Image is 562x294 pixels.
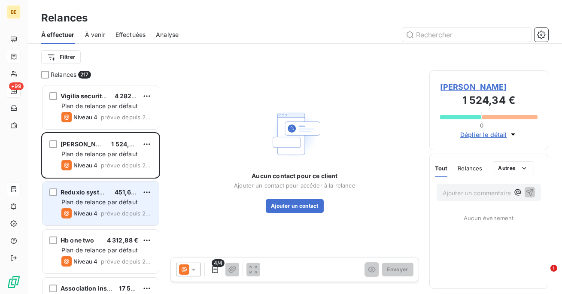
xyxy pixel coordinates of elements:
span: +99 [9,82,24,90]
span: 1 [550,265,557,272]
button: Filtrer [41,50,81,64]
iframe: Intercom live chat [533,265,553,285]
span: Déplier le détail [460,130,507,139]
span: Effectuées [115,30,146,39]
span: Aucun contact pour ce client [252,172,337,180]
span: Reduxio systems [61,188,112,196]
span: Plan de relance par défaut [61,198,138,206]
button: Autres [493,161,535,175]
span: prévue depuis 2336 jours [101,210,152,217]
span: Ajouter un contact pour accéder à la relance [234,182,355,189]
span: Analyse [156,30,179,39]
span: prévue depuis 2357 jours [101,162,152,169]
span: Tout [435,165,448,172]
span: Niveau 4 [73,114,97,121]
span: Niveau 4 [73,162,97,169]
span: À venir [85,30,105,39]
button: Déplier le détail [458,130,520,139]
span: Association institut sup+erieu [61,285,152,292]
span: Niveau 4 [73,210,97,217]
span: Plan de relance par défaut [61,102,138,109]
span: Relances [458,165,482,172]
div: grid [41,84,160,294]
img: Empty state [267,106,322,161]
span: 1 524,34 € [111,140,143,148]
span: prévue depuis 2576 jours [101,114,152,121]
input: Rechercher [402,28,531,42]
span: À effectuer [41,30,75,39]
span: Vigilia securite privee [61,92,125,100]
span: 4/4 [212,259,225,267]
span: [PERSON_NAME] [440,81,538,93]
span: 217 [78,71,91,79]
span: 4 312,88 € [107,236,139,244]
span: Aucun évènement [464,215,513,221]
span: Relances [51,70,76,79]
img: Logo LeanPay [7,275,21,289]
button: Ajouter un contact [266,199,324,213]
span: 17 580,61 € [119,285,153,292]
span: 4 282,93 € [115,92,148,100]
div: BE [7,5,21,19]
span: Hb one two [61,236,94,244]
h3: Relances [41,10,88,26]
h3: 1 524,34 € [440,93,538,110]
span: Plan de relance par défaut [61,150,138,158]
span: prévue depuis 2176 jours [101,258,152,265]
span: [PERSON_NAME] [61,140,112,148]
button: Envoyer [382,263,413,276]
span: 451,67 € [115,188,140,196]
span: Niveau 4 [73,258,97,265]
span: 0 [480,122,483,129]
span: Plan de relance par défaut [61,246,138,254]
